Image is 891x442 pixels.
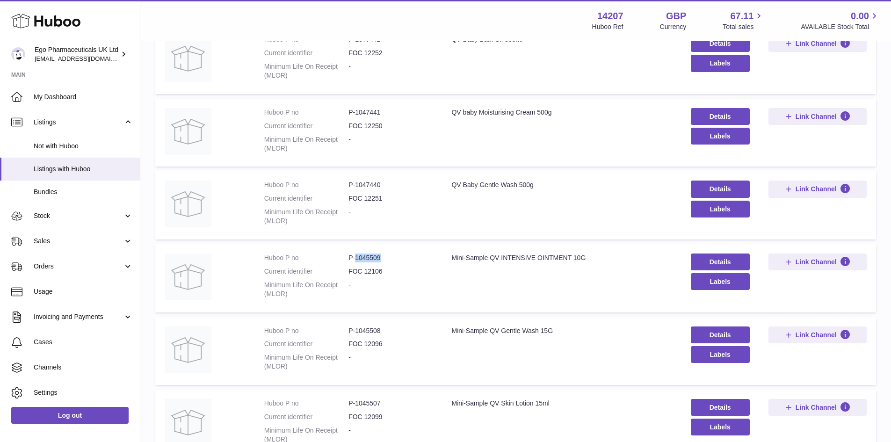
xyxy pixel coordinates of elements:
[768,399,867,416] button: Link Channel
[264,108,348,117] dt: Huboo P no
[264,194,348,203] dt: Current identifier
[264,254,348,262] dt: Huboo P no
[165,254,211,300] img: Mini-Sample QV INTENSIVE OINTMENT 10G
[264,281,348,298] dt: Minimum Life On Receipt (MLOR)
[691,419,750,435] button: Labels
[264,353,348,371] dt: Minimum Life On Receipt (MLOR)
[165,35,211,82] img: QV Baby Bath Oil 500ml
[801,10,880,31] a: 0.00 AVAILABLE Stock Total
[348,122,433,130] dd: FOC 12250
[165,108,211,155] img: QV baby Moisturising Cream 500g
[34,312,123,321] span: Invoicing and Payments
[691,201,750,217] button: Labels
[34,363,133,372] span: Channels
[34,211,123,220] span: Stock
[768,108,867,125] button: Link Channel
[691,181,750,197] a: Details
[348,49,433,58] dd: FOC 12252
[691,55,750,72] button: Labels
[264,340,348,348] dt: Current identifier
[264,399,348,408] dt: Huboo P no
[348,62,433,80] dd: -
[264,326,348,335] dt: Huboo P no
[348,254,433,262] dd: P-1045509
[348,399,433,408] dd: P-1045507
[796,258,837,266] span: Link Channel
[796,39,837,48] span: Link Channel
[348,413,433,421] dd: FOC 12099
[165,326,211,373] img: Mini-Sample QV Gentle Wash 15G
[723,22,764,31] span: Total sales
[34,165,133,174] span: Listings with Huboo
[660,22,687,31] div: Currency
[666,10,686,22] strong: GBP
[851,10,869,22] span: 0.00
[451,254,672,262] div: Mini-Sample QV INTENSIVE OINTMENT 10G
[691,108,750,125] a: Details
[348,326,433,335] dd: P-1045508
[264,208,348,225] dt: Minimum Life On Receipt (MLOR)
[11,47,25,61] img: internalAdmin-14207@internal.huboo.com
[348,181,433,189] dd: P-1047440
[451,399,672,408] div: Mini-Sample QV Skin Lotion 15ml
[348,208,433,225] dd: -
[691,35,750,52] a: Details
[768,254,867,270] button: Link Channel
[691,326,750,343] a: Details
[348,281,433,298] dd: -
[34,188,133,196] span: Bundles
[801,22,880,31] span: AVAILABLE Stock Total
[597,10,623,22] strong: 14207
[264,62,348,80] dt: Minimum Life On Receipt (MLOR)
[768,35,867,52] button: Link Channel
[35,45,119,63] div: Ego Pharmaceuticals UK Ltd
[796,185,837,193] span: Link Channel
[264,49,348,58] dt: Current identifier
[592,22,623,31] div: Huboo Ref
[691,346,750,363] button: Labels
[34,93,133,101] span: My Dashboard
[730,10,753,22] span: 67.11
[451,181,672,189] div: QV Baby Gentle Wash 500g
[348,194,433,203] dd: FOC 12251
[34,118,123,127] span: Listings
[34,142,133,151] span: Not with Huboo
[264,181,348,189] dt: Huboo P no
[768,181,867,197] button: Link Channel
[348,340,433,348] dd: FOC 12096
[451,326,672,335] div: Mini-Sample QV Gentle Wash 15G
[691,273,750,290] button: Labels
[264,413,348,421] dt: Current identifier
[723,10,764,31] a: 67.11 Total sales
[691,254,750,270] a: Details
[34,237,123,246] span: Sales
[264,135,348,153] dt: Minimum Life On Receipt (MLOR)
[165,181,211,227] img: QV Baby Gentle Wash 500g
[796,112,837,121] span: Link Channel
[796,403,837,412] span: Link Channel
[348,108,433,117] dd: P-1047441
[11,407,129,424] a: Log out
[264,122,348,130] dt: Current identifier
[35,55,138,62] span: [EMAIL_ADDRESS][DOMAIN_NAME]
[34,262,123,271] span: Orders
[348,353,433,371] dd: -
[796,331,837,339] span: Link Channel
[348,135,433,153] dd: -
[348,267,433,276] dd: FOC 12106
[451,108,672,117] div: QV baby Moisturising Cream 500g
[34,287,133,296] span: Usage
[691,399,750,416] a: Details
[34,388,133,397] span: Settings
[691,128,750,145] button: Labels
[264,267,348,276] dt: Current identifier
[768,326,867,343] button: Link Channel
[34,338,133,347] span: Cases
